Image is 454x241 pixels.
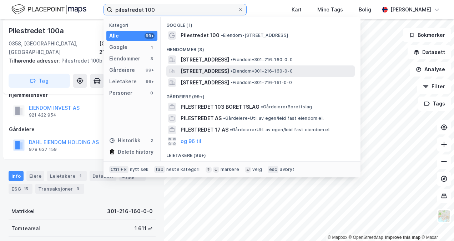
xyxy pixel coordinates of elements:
[74,185,81,192] div: 3
[154,166,165,173] div: tab
[145,33,155,39] div: 99+
[418,97,451,111] button: Tags
[9,25,65,36] div: Pilestredet 100a
[223,115,225,121] span: •
[359,5,371,14] div: Bolig
[181,126,228,134] span: PILESTREDET 17 AS
[99,39,156,56] div: [GEOGRAPHIC_DATA], 216/160
[292,5,302,14] div: Kart
[135,224,153,233] div: 1 611 ㎡
[11,207,35,216] div: Matrikkel
[149,44,155,50] div: 1
[181,78,229,87] span: [STREET_ADDRESS]
[130,167,149,172] div: nytt søk
[161,147,360,160] div: Leietakere (99+)
[349,235,383,240] a: OpenStreetMap
[231,80,292,85] span: Eiendom • 301-216-161-0-0
[107,207,153,216] div: 301-216-160-0-0
[29,147,57,152] div: 978 637 159
[109,136,140,145] div: Historikk
[161,41,360,54] div: Eiendommer (3)
[109,54,140,63] div: Eiendommer
[230,127,232,132] span: •
[161,88,360,101] div: Gårdeiere (99+)
[231,68,293,74] span: Eiendom • 301-216-160-0-0
[149,90,155,96] div: 0
[223,115,324,121] span: Gårdeiere • Utl. av egen/leid fast eiendom el.
[47,171,87,181] div: Leietakere
[109,77,137,86] div: Leietakere
[317,5,343,14] div: Mine Tags
[231,57,293,63] span: Eiendom • 301-216-160-0-0
[145,67,155,73] div: 99+
[181,55,229,64] span: [STREET_ADDRESS]
[181,114,222,123] span: PILESTREDET AS
[9,125,155,134] div: Gårdeiere
[417,79,451,94] button: Filter
[112,4,238,15] input: Søk på adresse, matrikkel, gårdeiere, leietakere eller personer
[9,58,61,64] span: Tilhørende adresser:
[231,80,233,85] span: •
[268,166,279,173] div: esc
[109,89,132,97] div: Personer
[385,235,420,240] a: Improve this map
[109,166,128,173] div: Ctrl + k
[9,74,70,88] button: Tag
[408,45,451,59] button: Datasett
[109,43,127,51] div: Google
[11,3,86,16] img: logo.f888ab2527a4732fd821a326f86c7f29.svg
[22,185,30,192] div: 15
[149,138,155,143] div: 2
[109,31,119,40] div: Alle
[109,23,157,28] div: Kategori
[221,33,288,38] span: Eiendom • [STREET_ADDRESS]
[11,224,40,233] div: Tomteareal
[221,167,239,172] div: markere
[9,56,150,65] div: Pilestredet 100b
[149,56,155,62] div: 3
[166,167,200,172] div: neste kategori
[181,103,259,111] span: PILESTREDET 103 BORETTSLAG
[181,67,229,75] span: [STREET_ADDRESS]
[118,148,153,156] div: Delete history
[280,167,294,172] div: avbryt
[90,171,116,181] div: Datasett
[109,66,135,74] div: Gårdeiere
[231,57,233,62] span: •
[77,172,84,179] div: 1
[261,104,312,110] span: Gårdeiere • Borettslag
[35,184,84,194] div: Transaksjoner
[181,137,201,146] button: og 96 til
[161,17,360,30] div: Google (1)
[26,171,44,181] div: Eiere
[403,28,451,42] button: Bokmerker
[261,104,263,109] span: •
[328,235,347,240] a: Mapbox
[410,62,451,77] button: Analyse
[418,207,454,241] iframe: Chat Widget
[9,91,155,99] div: Hjemmelshaver
[9,39,99,56] div: 0358, [GEOGRAPHIC_DATA], [GEOGRAPHIC_DATA]
[230,127,331,133] span: Gårdeiere • Utl. av egen/leid fast eiendom el.
[221,33,223,38] span: •
[29,112,56,118] div: 921 422 954
[181,31,220,40] span: Pilestredet 100
[390,5,431,14] div: [PERSON_NAME]
[9,171,24,181] div: Info
[252,167,262,172] div: velg
[145,79,155,84] div: 99+
[231,68,233,74] span: •
[9,184,32,194] div: ESG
